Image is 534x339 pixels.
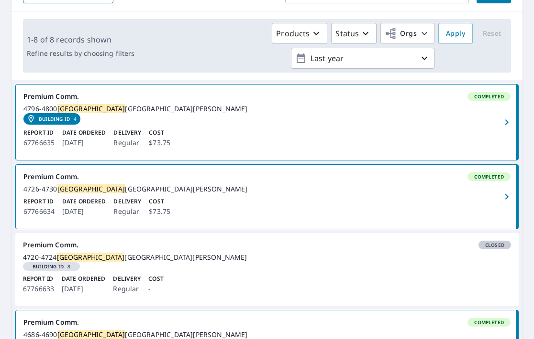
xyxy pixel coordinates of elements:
[380,23,434,44] button: Orgs
[57,330,125,339] mark: [GEOGRAPHIC_DATA]
[149,206,170,217] p: $73.75
[23,330,511,339] div: 4686-4690 [GEOGRAPHIC_DATA][PERSON_NAME]
[479,242,510,248] span: Closed
[23,128,55,137] p: Report ID
[62,206,106,217] p: [DATE]
[272,23,327,44] button: Products
[291,48,434,69] button: Last year
[27,49,134,58] p: Refine results by choosing filters
[57,253,125,262] mark: [GEOGRAPHIC_DATA]
[23,137,55,148] p: 67766635
[62,137,106,148] p: [DATE]
[23,206,55,217] p: 67766634
[385,28,417,40] span: Orgs
[307,50,419,67] p: Last year
[57,184,125,193] mark: [GEOGRAPHIC_DATA]
[148,283,163,295] p: -
[16,85,518,160] a: Premium Comm.Completed4796-4800[GEOGRAPHIC_DATA][GEOGRAPHIC_DATA][PERSON_NAME]Building ID4Report ...
[23,185,511,193] div: 4726-4730 [GEOGRAPHIC_DATA][PERSON_NAME]
[62,197,106,206] p: Date Ordered
[113,275,141,283] p: Delivery
[335,28,359,39] p: Status
[23,318,511,327] div: Premium Comm.
[62,275,105,283] p: Date Ordered
[149,137,170,148] p: $73.75
[149,128,170,137] p: Cost
[23,92,511,101] div: Premium Comm.
[23,172,511,181] div: Premium Comm.
[468,93,510,100] span: Completed
[149,197,170,206] p: Cost
[62,283,105,295] p: [DATE]
[23,253,511,262] div: 4720-4724 [GEOGRAPHIC_DATA][PERSON_NAME]
[113,197,141,206] p: Delivery
[276,28,310,39] p: Products
[113,206,141,217] p: Regular
[57,104,125,113] mark: [GEOGRAPHIC_DATA]
[468,319,510,326] span: Completed
[113,283,141,295] p: Regular
[468,173,510,180] span: Completed
[438,23,473,44] button: Apply
[446,28,465,40] span: Apply
[39,116,70,122] em: Building ID
[148,275,163,283] p: Cost
[62,128,106,137] p: Date Ordered
[33,264,64,269] em: Building ID
[23,275,54,283] p: Report ID
[23,283,54,295] p: 67766633
[331,23,377,44] button: Status
[23,113,80,125] a: Building ID4
[113,137,141,148] p: Regular
[27,264,76,269] span: 8
[16,165,518,229] a: Premium Comm.Completed4726-4730[GEOGRAPHIC_DATA][GEOGRAPHIC_DATA][PERSON_NAME]Report ID67766634Da...
[15,233,519,306] a: Premium Comm.Closed4720-4724[GEOGRAPHIC_DATA][GEOGRAPHIC_DATA][PERSON_NAME]Building ID8Report ID6...
[113,128,141,137] p: Delivery
[23,241,511,249] div: Premium Comm.
[23,197,55,206] p: Report ID
[27,34,134,45] p: 1-8 of 8 records shown
[23,105,511,113] div: 4796-4800 [GEOGRAPHIC_DATA][PERSON_NAME]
